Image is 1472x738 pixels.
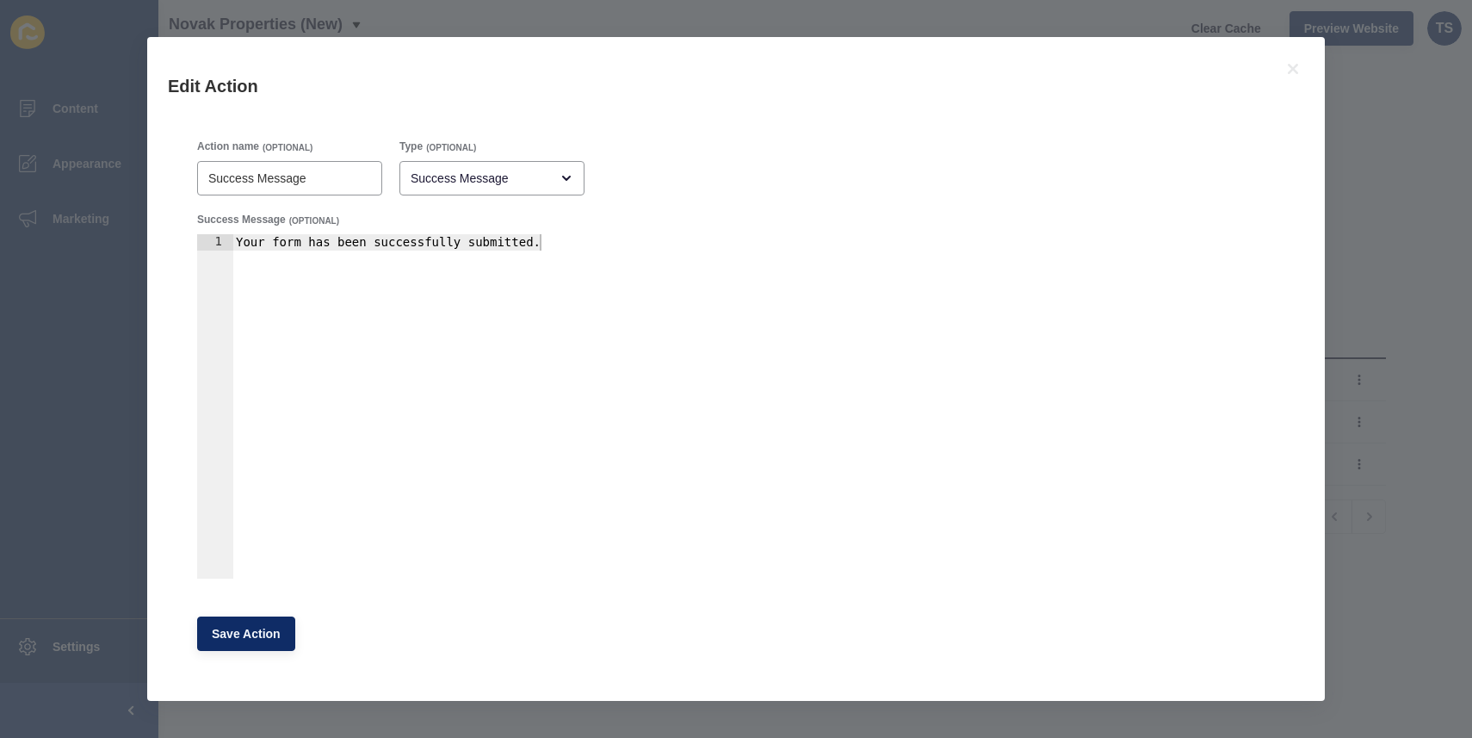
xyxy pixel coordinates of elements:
label: Action name [197,140,259,153]
span: (OPTIONAL) [263,142,312,154]
span: (OPTIONAL) [426,142,476,154]
label: Success Message [197,213,286,226]
label: Type [399,140,423,153]
button: Save Action [197,617,295,651]
span: (OPTIONAL) [289,215,339,227]
div: open menu [399,161,584,195]
div: 1 [197,234,233,251]
span: Save Action [212,625,281,642]
h1: Edit Action [168,75,1261,97]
